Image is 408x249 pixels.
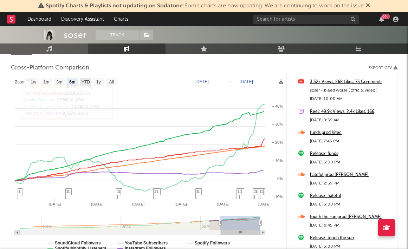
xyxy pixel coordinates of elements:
[310,78,394,86] a: 3.32k Views, 568 Likes, 75 Comments
[272,159,283,163] text: + 10%
[43,80,49,85] text: 1m
[109,80,114,85] text: All
[217,202,229,206] text: [DATE]
[22,12,56,26] a: Dashboard
[46,3,364,9] span: : Some charts are now updating. We are continuing to work on the issue
[195,79,209,84] text: [DATE]
[228,79,232,84] text: →
[240,79,253,84] text: [DATE]
[272,122,283,126] text: + 30%
[19,189,21,194] span: 1
[310,95,394,103] div: [DATE] 10:00 AM
[64,30,87,40] div: soser
[310,137,394,146] div: [DATE] 7:45 PM
[274,195,283,199] text: -10%
[117,189,119,194] span: 1
[310,192,394,200] a: Release: hateful
[379,16,384,22] button: 99+
[68,189,70,194] span: 1
[272,140,283,144] text: + 20%
[154,189,156,194] span: 1
[310,179,394,188] div: [DATE] 2:59 PM
[310,171,394,179] a: hateful prod [PERSON_NAME]
[240,189,242,194] span: 1
[196,189,199,194] span: 1
[96,80,101,85] text: 1y
[46,3,183,9] span: Spotify Charts & Playlists not updating on Sodatone
[310,158,394,167] div: [DATE] 5:00 PM
[381,14,390,19] div: 99 +
[310,108,394,116] a: Reel: 49.9k Views, 2.4k Likes, 166 Comments
[56,80,62,85] text: 3m
[310,200,394,209] div: [DATE] 5:00 PM
[66,189,69,194] span: 1
[310,213,394,221] a: touch the sun prod [PERSON_NAME]
[55,241,101,245] text: SoundCloud Followers
[260,189,262,194] span: 1
[194,241,229,245] text: Spotify Followers
[175,202,187,206] text: [DATE]
[261,189,263,194] span: 1
[91,202,103,206] text: [DATE]
[11,64,89,72] span: Cross-Platform Comparison
[81,80,90,85] text: YTD
[310,234,394,242] a: Release: touch the sun
[124,241,168,245] text: YouTube Subscribers
[255,189,258,194] span: 1
[238,189,240,194] span: 1
[368,66,397,70] button: Export CSV
[31,80,36,85] text: 1w
[157,189,159,194] span: 1
[96,30,140,40] button: Track
[258,202,270,206] text: [DATE]
[15,80,26,85] text: Zoom
[198,189,200,194] span: 1
[118,189,121,194] span: 1
[310,221,394,230] div: [DATE] 6:45 PM
[310,116,394,124] div: [DATE] 9:59 AM
[254,189,256,194] span: 1
[56,12,109,26] a: Discovery Assistant
[310,86,394,95] div: soser - bleed worse ( official video )
[69,80,75,85] text: 6m
[277,176,283,181] text: 0%
[310,150,394,158] a: Release: funds
[366,3,370,9] span: Dismiss
[253,15,359,24] input: Search for artists
[272,104,283,108] text: + 40%
[109,12,133,26] a: Charts
[48,202,61,206] text: [DATE]
[310,129,394,137] a: funds prod hitec
[132,202,144,206] text: [DATE]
